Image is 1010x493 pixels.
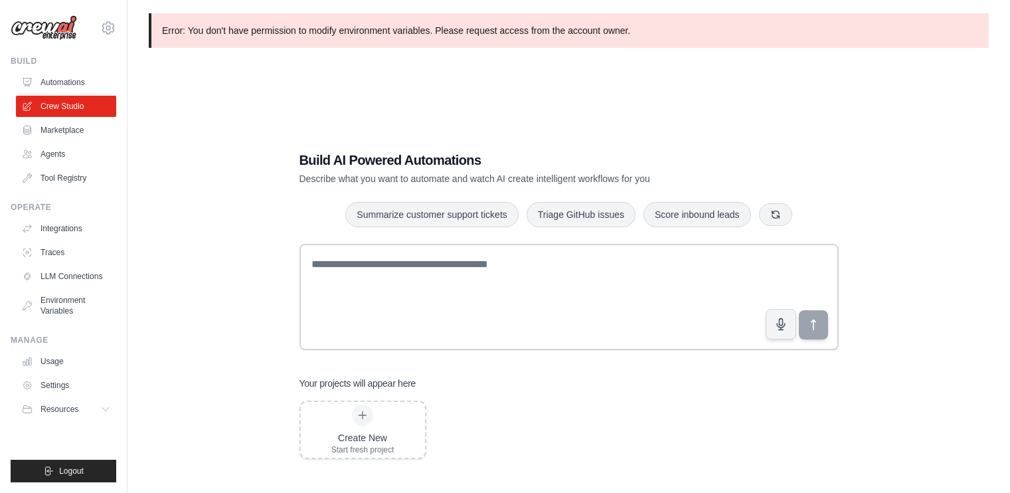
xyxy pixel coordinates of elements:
[766,309,796,340] button: Click to speak your automation idea
[331,444,394,455] div: Start fresh project
[16,375,116,396] a: Settings
[16,351,116,372] a: Usage
[16,96,116,117] a: Crew Studio
[759,203,792,226] button: Get new suggestions
[16,120,116,141] a: Marketplace
[527,202,635,227] button: Triage GitHub issues
[11,335,116,345] div: Manage
[345,202,518,227] button: Summarize customer support tickets
[331,431,394,444] div: Create New
[16,167,116,189] a: Tool Registry
[11,56,116,66] div: Build
[299,151,746,169] h1: Build AI Powered Automations
[41,404,78,415] span: Resources
[16,242,116,263] a: Traces
[16,290,116,322] a: Environment Variables
[59,466,84,476] span: Logout
[16,399,116,420] button: Resources
[299,172,746,185] p: Describe what you want to automate and watch AI create intelligent workflows for you
[643,202,751,227] button: Score inbound leads
[11,202,116,213] div: Operate
[11,460,116,482] button: Logout
[149,13,989,48] p: Error: You don't have permission to modify environment variables. Please request access from the ...
[16,72,116,93] a: Automations
[16,266,116,287] a: LLM Connections
[16,218,116,239] a: Integrations
[11,15,77,41] img: Logo
[16,144,116,165] a: Agents
[299,377,416,390] h3: Your projects will appear here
